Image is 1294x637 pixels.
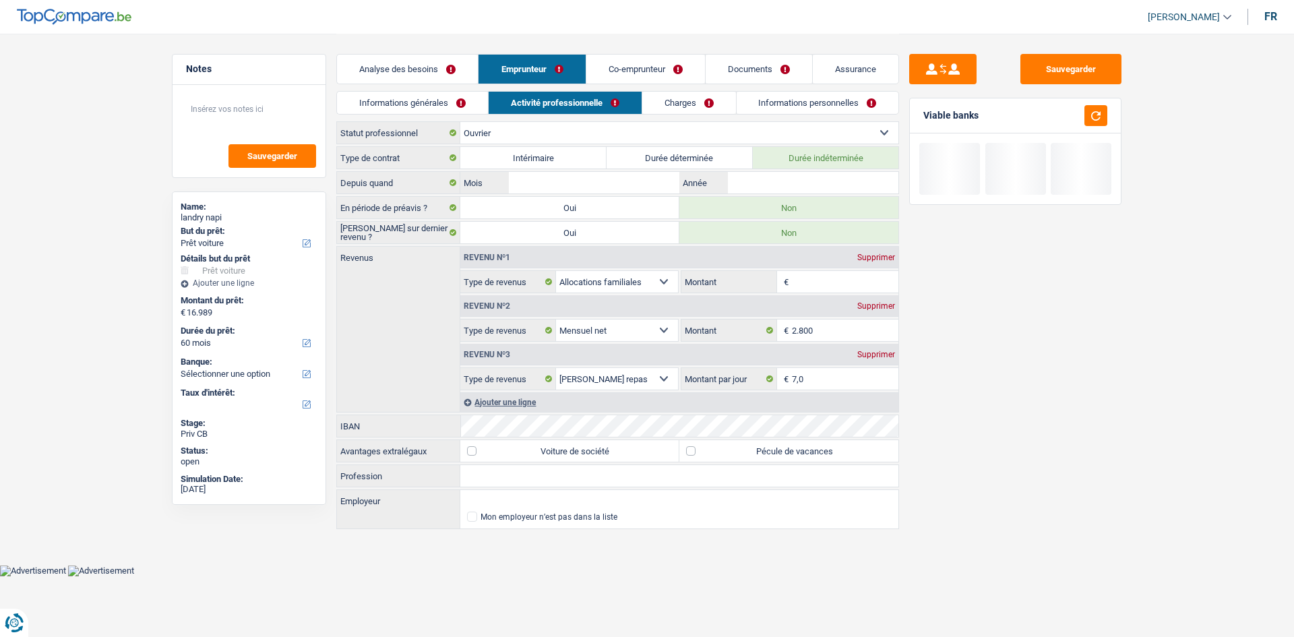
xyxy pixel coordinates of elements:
[181,295,315,306] label: Montant du prêt:
[460,302,514,310] div: Revenu nº2
[753,147,899,169] label: Durée indéterminée
[681,368,777,390] label: Montant par jour
[679,172,727,193] label: Année
[337,415,460,437] label: IBAN
[460,351,514,359] div: Revenu nº3
[706,55,812,84] a: Documents
[337,55,478,84] a: Analyse des besoins
[17,9,131,25] img: TopCompare Logo
[679,222,898,243] label: Non
[181,278,317,288] div: Ajouter une ligne
[813,55,898,84] a: Assurance
[607,147,753,169] label: Durée déterminée
[460,253,514,262] div: Revenu nº1
[337,247,460,262] label: Revenus
[181,253,317,264] div: Détails but du prêt
[181,446,317,456] div: Status:
[337,147,460,169] label: Type de contrat
[679,197,898,218] label: Non
[777,320,792,341] span: €
[481,513,617,521] div: Mon employeur n’est pas dans la liste
[460,147,607,169] label: Intérimaire
[337,92,488,114] a: Informations générales
[181,388,315,398] label: Taux d'intérêt:
[509,172,679,193] input: MM
[337,122,460,144] label: Statut professionnel
[181,212,317,223] div: landry napi
[460,440,679,462] label: Voiture de société
[460,368,556,390] label: Type de revenus
[337,197,460,218] label: En période de préavis ?
[181,429,317,439] div: Priv CB
[337,172,460,193] label: Depuis quand
[181,484,317,495] div: [DATE]
[479,55,585,84] a: Emprunteur
[460,172,508,193] label: Mois
[737,92,899,114] a: Informations personnelles
[681,320,777,341] label: Montant
[460,392,898,412] div: Ajouter une ligne
[186,63,312,75] h5: Notes
[1264,10,1277,23] div: fr
[181,456,317,467] div: open
[728,172,898,193] input: AAAA
[586,55,705,84] a: Co-emprunteur
[337,490,460,512] label: Employeur
[679,440,898,462] label: Pécule de vacances
[777,368,792,390] span: €
[181,226,315,237] label: But du prêt:
[181,202,317,212] div: Name:
[181,357,315,367] label: Banque:
[181,474,317,485] div: Simulation Date:
[1137,6,1231,28] a: [PERSON_NAME]
[181,307,185,318] span: €
[681,271,777,293] label: Montant
[777,271,792,293] span: €
[181,326,315,336] label: Durée du prêt:
[247,152,297,160] span: Sauvegarder
[854,253,898,262] div: Supprimer
[460,222,679,243] label: Oui
[642,92,736,114] a: Charges
[854,302,898,310] div: Supprimer
[460,271,556,293] label: Type de revenus
[1020,54,1121,84] button: Sauvegarder
[923,110,979,121] div: Viable banks
[460,320,556,341] label: Type de revenus
[489,92,642,114] a: Activité professionnelle
[854,351,898,359] div: Supprimer
[460,197,679,218] label: Oui
[68,566,134,576] img: Advertisement
[1148,11,1220,23] span: [PERSON_NAME]
[460,490,898,512] input: Cherchez votre employeur
[337,465,460,487] label: Profession
[181,418,317,429] div: Stage:
[337,440,460,462] label: Avantages extralégaux
[228,144,316,168] button: Sauvegarder
[337,222,460,243] label: [PERSON_NAME] sur dernier revenu ?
